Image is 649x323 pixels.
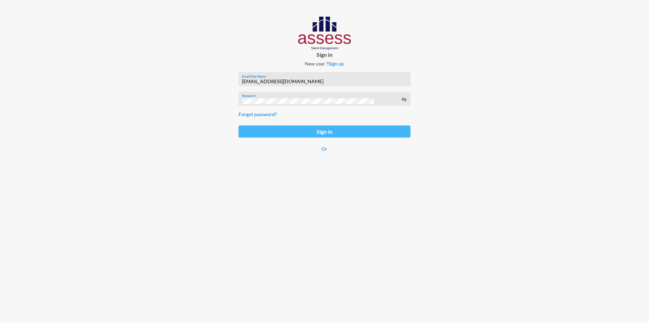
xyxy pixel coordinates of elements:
p: Or [239,146,410,152]
img: AssessLogoo.svg [298,17,351,50]
a: Forgot password? [239,111,277,117]
p: Sign in [233,51,416,58]
p: New user ? [233,61,416,67]
input: Email/User Name [242,79,407,84]
a: Sign up [328,61,344,67]
button: Sign in [239,125,410,138]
